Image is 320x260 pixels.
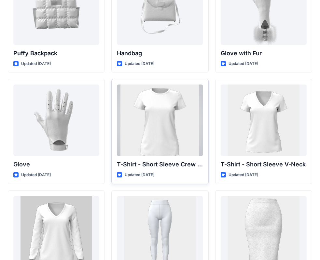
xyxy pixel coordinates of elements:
[117,160,203,169] p: T-Shirt - Short Sleeve Crew Neck
[13,160,99,169] p: Glove
[117,49,203,58] p: Handbag
[13,49,99,58] p: Puffy Backpack
[221,84,307,156] a: T-Shirt - Short Sleeve V-Neck
[221,160,307,169] p: T-Shirt - Short Sleeve V-Neck
[21,60,51,67] p: Updated [DATE]
[117,84,203,156] a: T-Shirt - Short Sleeve Crew Neck
[21,172,51,178] p: Updated [DATE]
[221,49,307,58] p: Glove with Fur
[13,84,99,156] a: Glove
[229,172,258,178] p: Updated [DATE]
[125,60,154,67] p: Updated [DATE]
[229,60,258,67] p: Updated [DATE]
[125,172,154,178] p: Updated [DATE]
